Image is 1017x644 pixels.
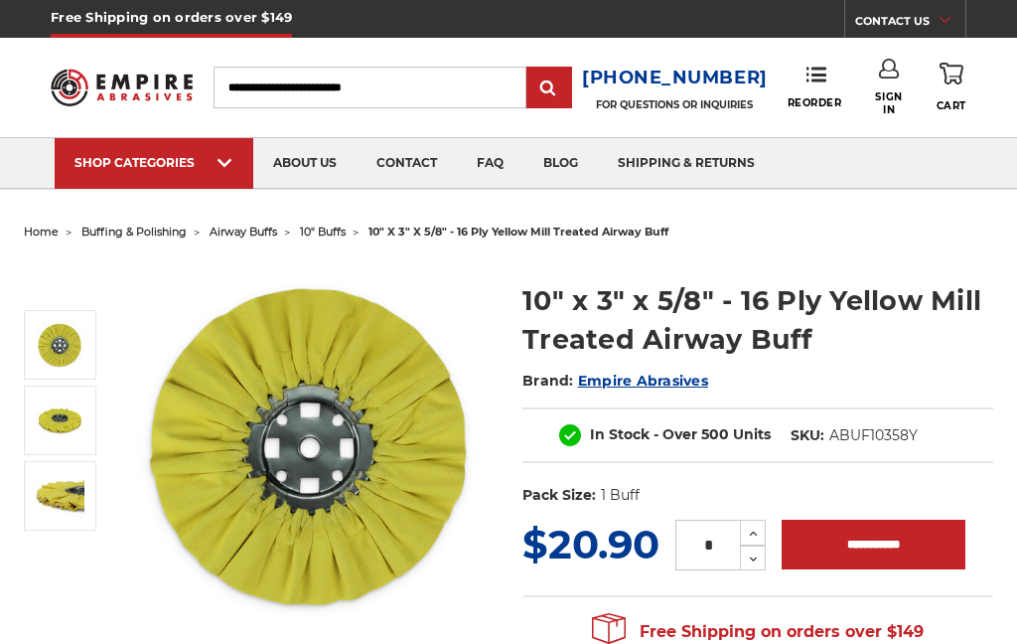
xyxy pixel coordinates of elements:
img: 10" x 3" x 5/8" - 16 Ply Yellow Mill Treated Airway Buff [35,471,84,521]
a: home [24,225,59,239]
img: Empire Abrasives [51,60,192,115]
dt: Pack Size: [522,485,596,506]
img: 10 inch yellow mill treated airway buff [124,260,495,631]
span: - Over [654,425,697,443]
span: Reorder [788,96,842,109]
img: 10 inch yellow mill treated airway buff [35,320,84,370]
span: $20.90 [522,520,659,568]
span: 10" x 3" x 5/8" - 16 ply yellow mill treated airway buff [368,225,668,239]
img: 10" x 3" x 5/8" - 16 Ply Yellow Mill Treated Airway Buff [35,396,84,445]
span: 500 [701,425,729,443]
a: CONTACT US [855,10,965,38]
span: Sign In [868,90,910,116]
span: In Stock [590,425,650,443]
a: Cart [937,59,966,115]
span: Brand: [522,372,574,390]
a: contact [357,138,457,189]
a: 10" buffs [300,225,346,239]
a: blog [523,138,598,189]
span: Units [733,425,771,443]
p: FOR QUESTIONS OR INQUIRIES [582,98,768,111]
div: SHOP CATEGORIES [74,155,233,170]
a: about us [253,138,357,189]
a: airway buffs [210,225,277,239]
dt: SKU: [791,425,824,446]
dd: 1 Buff [601,485,640,506]
a: buffing & polishing [81,225,187,239]
dd: ABUF10358Y [829,425,918,446]
h1: 10" x 3" x 5/8" - 16 Ply Yellow Mill Treated Airway Buff [522,281,993,359]
a: [PHONE_NUMBER] [582,64,768,92]
a: shipping & returns [598,138,775,189]
a: Empire Abrasives [578,372,708,390]
a: Reorder [788,66,842,108]
input: Submit [529,69,569,108]
span: Cart [937,99,966,112]
a: faq [457,138,523,189]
